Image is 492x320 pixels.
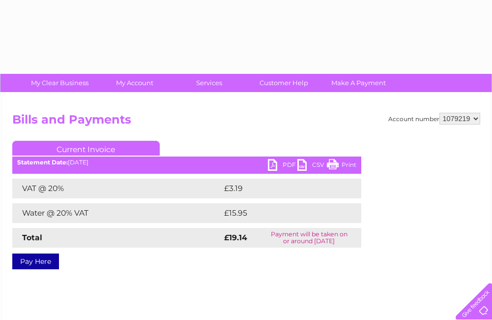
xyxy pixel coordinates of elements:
div: [DATE] [12,159,361,166]
a: Services [169,74,250,92]
td: Payment will be taken on or around [DATE] [257,228,361,248]
td: £15.95 [222,203,341,223]
a: Customer Help [243,74,324,92]
td: Water @ 20% VAT [12,203,222,223]
td: £3.19 [222,179,337,198]
b: Statement Date: [17,159,68,166]
a: Pay Here [12,254,59,269]
a: Print [327,159,356,173]
a: Make A Payment [318,74,399,92]
a: Current Invoice [12,141,160,156]
h2: Bills and Payments [12,113,480,131]
strong: Total [22,233,42,242]
div: Account number [388,113,480,125]
a: CSV [297,159,327,173]
strong: £19.14 [224,233,247,242]
a: My Clear Business [19,74,100,92]
td: VAT @ 20% [12,179,222,198]
a: PDF [268,159,297,173]
a: My Account [94,74,175,92]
